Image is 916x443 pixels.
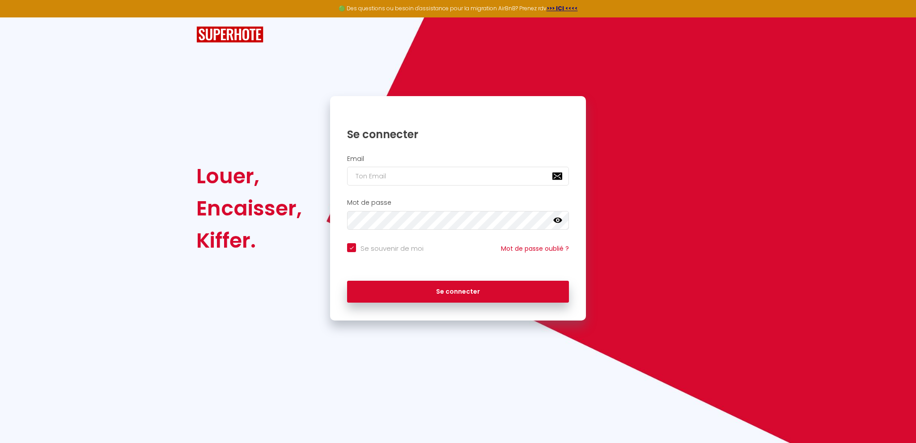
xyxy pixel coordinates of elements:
div: Encaisser, [196,192,302,224]
a: >>> ICI <<<< [547,4,578,12]
button: Se connecter [347,281,569,303]
h2: Mot de passe [347,199,569,207]
h1: Se connecter [347,127,569,141]
a: Mot de passe oublié ? [501,244,569,253]
h2: Email [347,155,569,163]
img: SuperHote logo [196,26,263,43]
div: Louer, [196,160,302,192]
input: Ton Email [347,167,569,186]
div: Kiffer. [196,224,302,257]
